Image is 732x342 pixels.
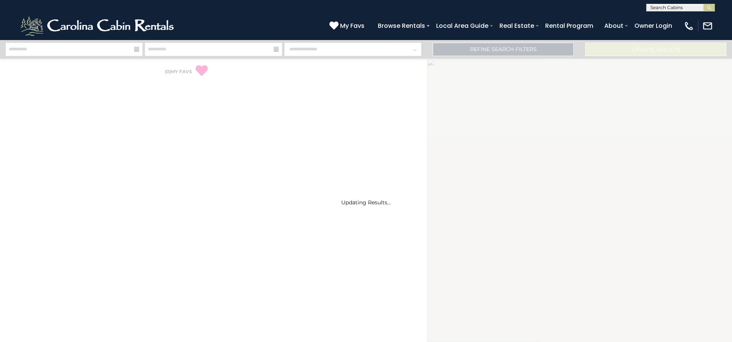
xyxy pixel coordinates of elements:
span: My Favs [340,21,364,31]
a: Real Estate [496,19,538,32]
a: Rental Program [541,19,597,32]
a: Owner Login [631,19,676,32]
img: White-1-2.png [19,14,177,37]
img: mail-regular-white.png [702,21,713,31]
a: About [600,19,627,32]
a: My Favs [329,21,366,31]
a: Local Area Guide [432,19,492,32]
img: phone-regular-white.png [684,21,694,31]
a: Browse Rentals [374,19,429,32]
